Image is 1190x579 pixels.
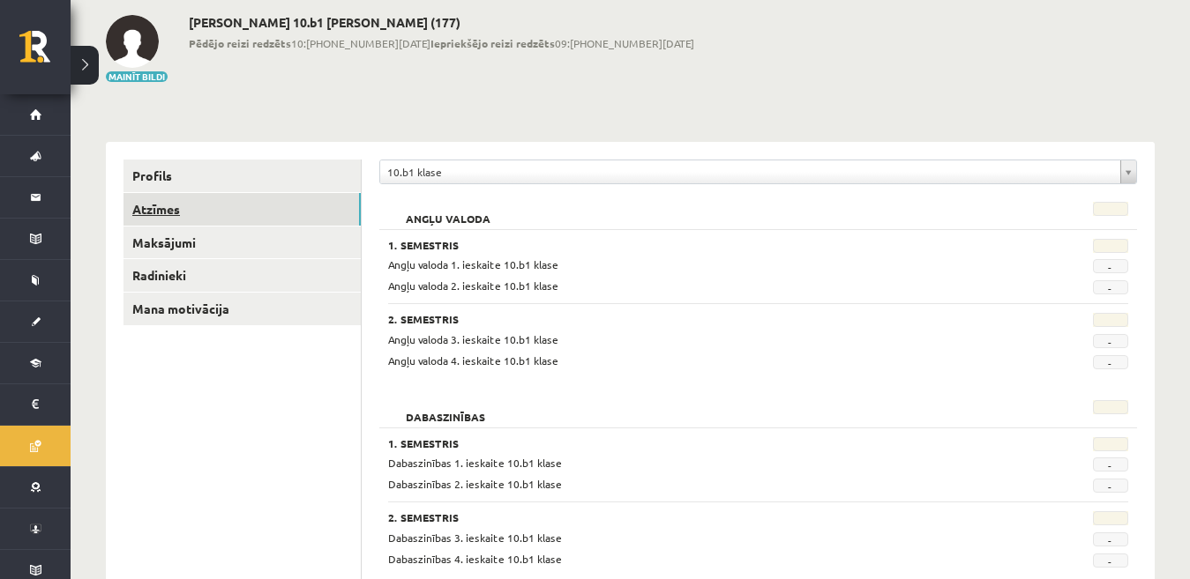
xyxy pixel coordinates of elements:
button: Mainīt bildi [106,71,168,82]
h3: 2. Semestris [388,313,1000,325]
span: - [1093,553,1128,568]
span: - [1093,355,1128,369]
h2: [PERSON_NAME] 10.b1 [PERSON_NAME] (177) [189,15,694,30]
h3: 1. Semestris [388,437,1000,449]
a: Rīgas 1. Tālmācības vidusskola [19,31,71,75]
h2: Angļu valoda [388,202,508,219]
span: Angļu valoda 2. ieskaite 10.b1 klase [388,278,558,293]
img: Gabriela Gusāre [106,15,159,68]
h3: 2. Semestris [388,511,1000,523]
span: - [1093,457,1128,471]
h3: 1. Semestris [388,239,1000,251]
span: Angļu valoda 4. ieskaite 10.b1 klase [388,353,558,367]
span: - [1093,479,1128,493]
b: Pēdējo reizi redzēts [189,36,291,50]
span: Dabaszinības 1. ieskaite 10.b1 klase [388,456,562,470]
span: Angļu valoda 1. ieskaite 10.b1 klase [388,257,558,271]
b: Iepriekšējo reizi redzēts [430,36,555,50]
a: Radinieki [123,259,361,292]
span: - [1093,259,1128,273]
span: Dabaszinības 3. ieskaite 10.b1 klase [388,531,562,545]
a: Atzīmes [123,193,361,226]
span: - [1093,334,1128,348]
h2: Dabaszinības [388,400,503,418]
span: Angļu valoda 3. ieskaite 10.b1 klase [388,332,558,346]
span: 10:[PHONE_NUMBER][DATE] 09:[PHONE_NUMBER][DATE] [189,35,694,51]
span: Dabaszinības 2. ieskaite 10.b1 klase [388,477,562,491]
span: - [1093,280,1128,294]
span: Dabaszinības 4. ieskaite 10.b1 klase [388,552,562,566]
a: Mana motivācija [123,293,361,325]
a: Profils [123,160,361,192]
a: 10.b1 klase [380,160,1136,183]
span: - [1093,532,1128,546]
a: Maksājumi [123,226,361,259]
span: 10.b1 klase [387,160,1113,183]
